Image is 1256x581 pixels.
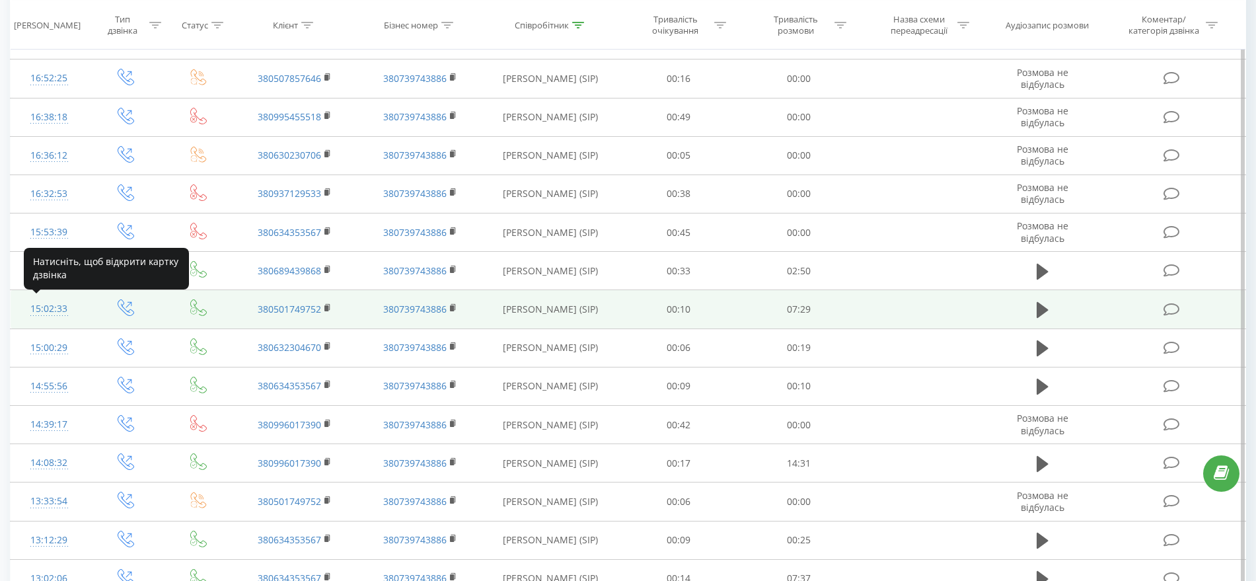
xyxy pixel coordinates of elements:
[258,341,321,354] a: 380632304670
[24,373,74,399] div: 14:55:56
[618,367,739,405] td: 00:09
[739,290,860,329] td: 07:29
[383,72,447,85] a: 380739743886
[483,174,618,213] td: [PERSON_NAME] (SIP)
[739,367,860,405] td: 00:10
[739,213,860,252] td: 00:00
[258,264,321,277] a: 380689439868
[739,59,860,98] td: 00:00
[258,72,321,85] a: 380507857646
[99,14,146,36] div: Тип дзвінка
[1017,104,1068,129] span: Розмова не відбулась
[739,521,860,559] td: 00:25
[483,483,618,521] td: [PERSON_NAME] (SIP)
[258,418,321,431] a: 380996017390
[483,213,618,252] td: [PERSON_NAME] (SIP)
[383,418,447,431] a: 380739743886
[24,412,74,438] div: 14:39:17
[383,341,447,354] a: 380739743886
[739,483,860,521] td: 00:00
[24,248,189,290] div: Натисніть, щоб відкрити картку дзвінка
[258,379,321,392] a: 380634353567
[258,303,321,315] a: 380501749752
[24,527,74,553] div: 13:12:29
[258,149,321,161] a: 380630230706
[383,303,447,315] a: 380739743886
[618,444,739,483] td: 00:17
[618,213,739,252] td: 00:45
[24,450,74,476] div: 14:08:32
[1017,489,1068,514] span: Розмова не відбулась
[24,181,74,207] div: 16:32:53
[483,329,618,367] td: [PERSON_NAME] (SIP)
[1017,412,1068,436] span: Розмова не відбулась
[739,174,860,213] td: 00:00
[14,19,81,30] div: [PERSON_NAME]
[383,226,447,239] a: 380739743886
[483,521,618,559] td: [PERSON_NAME] (SIP)
[618,174,739,213] td: 00:38
[483,98,618,136] td: [PERSON_NAME] (SIP)
[618,406,739,444] td: 00:42
[258,226,321,239] a: 380634353567
[483,444,618,483] td: [PERSON_NAME] (SIP)
[383,533,447,546] a: 380739743886
[618,521,739,559] td: 00:09
[258,187,321,200] a: 380937129533
[618,98,739,136] td: 00:49
[24,65,74,91] div: 16:52:25
[739,252,860,290] td: 02:50
[618,483,739,521] td: 00:06
[1017,66,1068,91] span: Розмова не відбулась
[739,98,860,136] td: 00:00
[383,457,447,469] a: 380739743886
[1017,143,1068,167] span: Розмова не відбулась
[483,136,618,174] td: [PERSON_NAME] (SIP)
[383,187,447,200] a: 380739743886
[618,290,739,329] td: 00:10
[24,104,74,130] div: 16:38:18
[24,219,74,245] div: 15:53:39
[1017,181,1068,206] span: Розмова не відбулась
[739,406,860,444] td: 00:00
[739,136,860,174] td: 00:00
[618,252,739,290] td: 00:33
[383,149,447,161] a: 380739743886
[483,367,618,405] td: [PERSON_NAME] (SIP)
[24,296,74,322] div: 15:02:33
[483,406,618,444] td: [PERSON_NAME] (SIP)
[258,457,321,469] a: 380996017390
[618,329,739,367] td: 00:06
[258,495,321,508] a: 380501749752
[24,143,74,169] div: 16:36:12
[883,14,954,36] div: Назва схеми переадресації
[760,14,831,36] div: Тривалість розмови
[383,379,447,392] a: 380739743886
[618,136,739,174] td: 00:05
[515,19,569,30] div: Співробітник
[258,110,321,123] a: 380995455518
[1125,14,1202,36] div: Коментар/категорія дзвінка
[739,329,860,367] td: 00:19
[483,290,618,329] td: [PERSON_NAME] (SIP)
[182,19,208,30] div: Статус
[273,19,298,30] div: Клієнт
[383,264,447,277] a: 380739743886
[1006,19,1089,30] div: Аудіозапис розмови
[258,533,321,546] a: 380634353567
[24,488,74,514] div: 13:33:54
[383,110,447,123] a: 380739743886
[383,495,447,508] a: 380739743886
[618,59,739,98] td: 00:16
[483,59,618,98] td: [PERSON_NAME] (SIP)
[739,444,860,483] td: 14:31
[384,19,438,30] div: Бізнес номер
[483,252,618,290] td: [PERSON_NAME] (SIP)
[1017,219,1068,244] span: Розмова не відбулась
[24,335,74,361] div: 15:00:29
[640,14,711,36] div: Тривалість очікування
